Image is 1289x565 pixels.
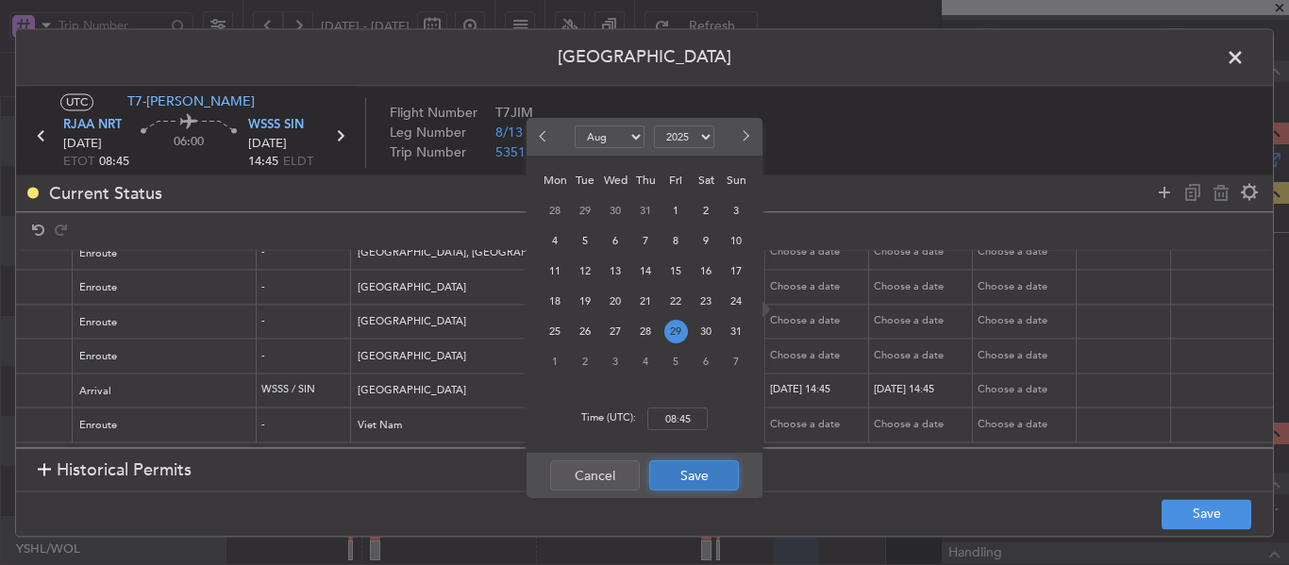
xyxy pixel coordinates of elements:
[604,320,628,343] span: 27
[604,350,628,374] span: 3
[721,316,751,346] div: 31-8-2025
[630,316,661,346] div: 28-8-2025
[691,225,721,256] div: 9-8-2025
[581,410,636,430] span: Time (UTC):
[544,290,567,313] span: 18
[570,256,600,286] div: 12-8-2025
[725,320,748,343] span: 31
[661,195,691,225] div: 1-8-2025
[604,199,628,223] span: 30
[695,320,718,343] span: 30
[725,229,748,253] span: 10
[540,225,570,256] div: 4-8-2025
[874,348,972,364] div: Choose a date
[1162,499,1251,529] button: Save
[874,245,972,261] div: Choose a date
[540,195,570,225] div: 28-7-2025
[634,259,658,283] span: 14
[570,346,600,376] div: 2-9-2025
[574,290,597,313] span: 19
[874,314,972,330] div: Choose a date
[695,350,718,374] span: 6
[661,286,691,316] div: 22-8-2025
[574,320,597,343] span: 26
[725,259,748,283] span: 17
[600,165,630,195] div: Wed
[978,383,1076,399] div: Choose a date
[534,122,555,152] button: Previous month
[691,346,721,376] div: 6-9-2025
[978,279,1076,295] div: Choose a date
[574,229,597,253] span: 5
[540,316,570,346] div: 25-8-2025
[540,286,570,316] div: 18-8-2025
[600,286,630,316] div: 20-8-2025
[540,346,570,376] div: 1-9-2025
[661,316,691,346] div: 29-8-2025
[664,259,688,283] span: 15
[691,286,721,316] div: 23-8-2025
[664,320,688,343] span: 29
[630,165,661,195] div: Thu
[874,417,972,433] div: Choose a date
[544,199,567,223] span: 28
[630,346,661,376] div: 4-9-2025
[664,290,688,313] span: 22
[647,407,708,430] input: --:--
[734,122,755,152] button: Next month
[725,199,748,223] span: 3
[16,29,1273,86] header: [GEOGRAPHIC_DATA]
[570,286,600,316] div: 19-8-2025
[695,259,718,283] span: 16
[634,350,658,374] span: 4
[574,350,597,374] span: 2
[600,225,630,256] div: 6-8-2025
[600,195,630,225] div: 30-7-2025
[695,199,718,223] span: 2
[544,229,567,253] span: 4
[695,290,718,313] span: 23
[600,256,630,286] div: 13-8-2025
[544,259,567,283] span: 11
[664,229,688,253] span: 8
[630,286,661,316] div: 21-8-2025
[691,165,721,195] div: Sat
[570,316,600,346] div: 26-8-2025
[664,199,688,223] span: 1
[575,125,644,148] select: Select month
[630,225,661,256] div: 7-8-2025
[604,229,628,253] span: 6
[570,225,600,256] div: 5-8-2025
[600,316,630,346] div: 27-8-2025
[721,256,751,286] div: 17-8-2025
[721,225,751,256] div: 10-8-2025
[630,195,661,225] div: 31-7-2025
[654,125,714,148] select: Select year
[649,460,739,490] button: Save
[874,279,972,295] div: Choose a date
[544,320,567,343] span: 25
[574,199,597,223] span: 29
[540,256,570,286] div: 11-8-2025
[661,225,691,256] div: 8-8-2025
[695,229,718,253] span: 9
[634,229,658,253] span: 7
[721,165,751,195] div: Sun
[874,383,972,399] div: [DATE] 14:45
[664,350,688,374] span: 5
[661,256,691,286] div: 15-8-2025
[574,259,597,283] span: 12
[634,320,658,343] span: 28
[691,256,721,286] div: 16-8-2025
[978,417,1076,433] div: Choose a date
[721,286,751,316] div: 24-8-2025
[604,259,628,283] span: 13
[634,199,658,223] span: 31
[978,314,1076,330] div: Choose a date
[600,346,630,376] div: 3-9-2025
[661,165,691,195] div: Fri
[661,346,691,376] div: 5-9-2025
[725,290,748,313] span: 24
[978,348,1076,364] div: Choose a date
[721,346,751,376] div: 7-9-2025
